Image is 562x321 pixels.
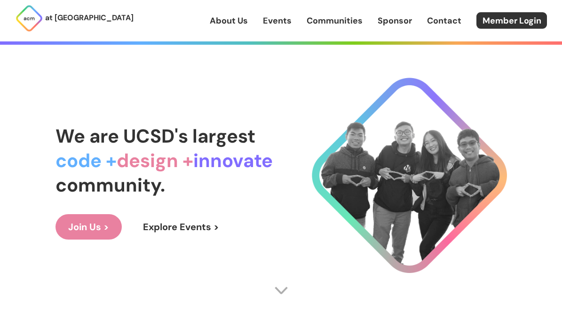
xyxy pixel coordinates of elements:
a: Events [263,15,292,27]
a: Explore Events > [130,214,232,240]
a: Communities [307,15,363,27]
span: community. [55,173,165,197]
span: innovate [193,148,273,173]
a: About Us [210,15,248,27]
span: code + [55,148,117,173]
a: at [GEOGRAPHIC_DATA] [15,4,134,32]
p: at [GEOGRAPHIC_DATA] [45,12,134,24]
img: Scroll Arrow [274,283,288,297]
img: ACM Logo [15,4,43,32]
span: We are UCSD's largest [55,124,255,148]
a: Join Us > [55,214,122,240]
span: design + [117,148,193,173]
img: Cool Logo [312,78,507,273]
a: Sponsor [378,15,412,27]
a: Contact [427,15,461,27]
a: Member Login [476,12,547,29]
